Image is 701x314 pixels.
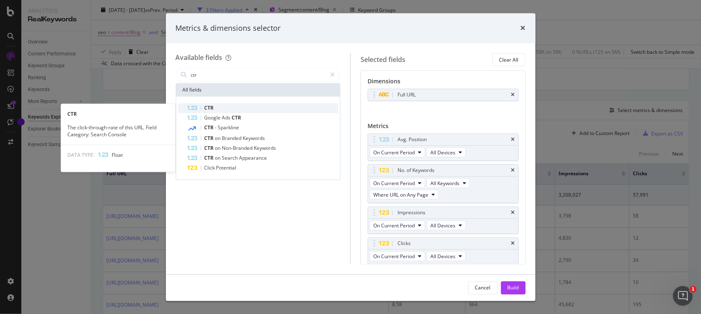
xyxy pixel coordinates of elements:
div: Avg. Position [398,136,427,144]
div: Available fields [176,53,223,62]
div: The click-through-rate of this URL. Field Category: Search Console [61,124,175,138]
span: CTR [205,145,215,152]
span: on [215,145,222,152]
div: CTR [61,110,175,117]
div: Build [508,284,519,291]
span: CTR [205,135,215,142]
span: All Devices [430,222,455,229]
button: On Current Period [370,252,425,261]
span: Click [205,165,216,172]
div: modal [166,13,536,301]
iframe: Intercom live chat [673,286,693,306]
span: - [215,124,218,131]
span: Keywords [243,135,265,142]
div: times [511,168,515,173]
button: All Keywords [427,179,470,188]
span: Branded [222,135,243,142]
span: Non-Branded [222,145,254,152]
span: Where URL on Any Page [373,191,428,198]
button: Where URL on Any Page [370,190,439,200]
div: Metrics & dimensions selector [176,23,281,34]
span: On Current Period [373,149,415,156]
span: Search [222,155,239,162]
span: CTR [232,115,241,121]
div: times [511,241,515,246]
div: ClickstimesOn Current PeriodAll Devices [368,238,519,265]
button: On Current Period [370,179,425,188]
div: Avg. PositiontimesOn Current PeriodAll Devices [368,134,519,161]
div: times [511,211,515,215]
button: All Devices [427,221,466,231]
span: CTR [205,155,215,162]
input: Search by field name [190,69,327,81]
div: ImpressionstimesOn Current PeriodAll Devices [368,207,519,234]
button: On Current Period [370,221,425,231]
div: No. of KeywordstimesOn Current PeriodAll KeywordsWhere URL on Any Page [368,165,519,204]
button: All Devices [427,148,466,158]
span: 1 [690,286,696,293]
div: times [511,138,515,142]
div: Metrics [368,122,519,134]
span: on [215,155,222,162]
span: On Current Period [373,253,415,260]
div: Full URLtimes [368,89,519,101]
span: Sparkline [218,124,239,131]
span: On Current Period [373,180,415,187]
span: On Current Period [373,222,415,229]
span: CTR [205,105,214,112]
div: All fields [176,84,340,97]
span: All Keywords [430,180,460,187]
span: Keywords [254,145,276,152]
button: Clear All [492,53,526,66]
span: All Devices [430,253,455,260]
div: Full URL [398,91,416,99]
div: times [511,93,515,98]
span: Potential [216,165,237,172]
div: Clear All [499,56,519,63]
span: All Devices [430,149,455,156]
button: Build [501,281,526,294]
div: Cancel [475,284,491,291]
button: All Devices [427,252,466,261]
div: Clicks [398,240,411,248]
span: Google [205,115,222,121]
div: No. of Keywords [398,167,434,175]
div: Dimensions [368,78,519,89]
button: Cancel [468,281,498,294]
button: On Current Period [370,148,425,158]
span: CTR [205,124,215,131]
div: times [521,23,526,34]
span: Ads [222,115,232,121]
div: Impressions [398,209,425,217]
div: Selected fields [361,55,405,64]
span: Appearance [239,155,267,162]
span: on [215,135,222,142]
